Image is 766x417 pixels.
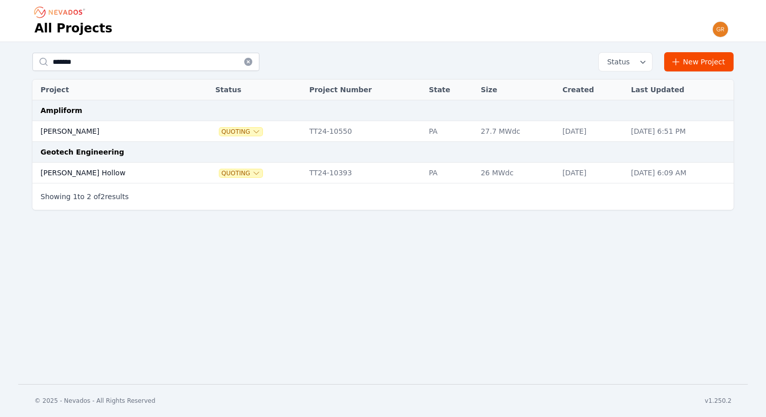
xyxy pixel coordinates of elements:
[603,57,630,67] span: Status
[304,163,424,183] td: TT24-10393
[100,193,105,201] span: 2
[34,397,156,405] div: © 2025 - Nevados - All Rights Reserved
[32,163,734,183] tr: [PERSON_NAME] HollowQuotingTT24-10393PA26 MWdc[DATE][DATE] 6:09 AM
[664,52,734,71] a: New Project
[424,121,476,142] td: PA
[219,169,262,177] button: Quoting
[424,80,476,100] th: State
[557,121,626,142] td: [DATE]
[476,163,557,183] td: 26 MWdc
[87,193,91,201] span: 2
[476,80,557,100] th: Size
[32,142,734,163] td: Geotech Engineering
[304,121,424,142] td: TT24-10550
[626,121,734,142] td: [DATE] 6:51 PM
[476,121,557,142] td: 27.7 MWdc
[32,121,734,142] tr: [PERSON_NAME]QuotingTT24-10550PA27.7 MWdc[DATE][DATE] 6:51 PM
[210,80,304,100] th: Status
[32,100,734,121] td: Ampliform
[32,163,194,183] td: [PERSON_NAME] Hollow
[41,192,129,202] p: Showing to of results
[705,397,732,405] div: v1.250.2
[73,193,78,201] span: 1
[626,80,734,100] th: Last Updated
[626,163,734,183] td: [DATE] 6:09 AM
[32,80,194,100] th: Project
[557,80,626,100] th: Created
[219,128,262,136] button: Quoting
[712,21,729,37] img: greg@nevados.solar
[304,80,424,100] th: Project Number
[424,163,476,183] td: PA
[34,4,88,20] nav: Breadcrumb
[599,53,652,71] button: Status
[34,20,112,36] h1: All Projects
[557,163,626,183] td: [DATE]
[32,121,194,142] td: [PERSON_NAME]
